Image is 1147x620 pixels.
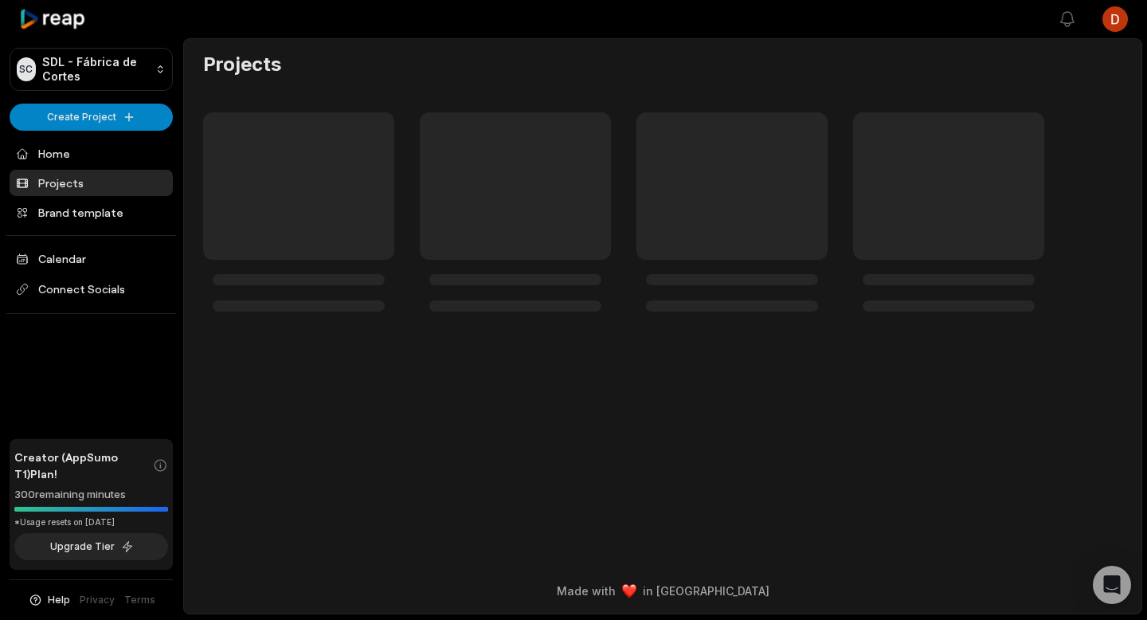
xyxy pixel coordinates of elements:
div: *Usage resets on [DATE] [14,516,168,528]
img: heart emoji [622,584,636,598]
span: Help [48,593,70,607]
a: Brand template [10,199,173,226]
div: Open Intercom Messenger [1093,566,1131,604]
a: Projects [10,170,173,196]
a: Home [10,140,173,167]
a: Privacy [80,593,115,607]
button: Upgrade Tier [14,533,168,560]
p: SDL - Fábrica de Cortes [42,55,150,84]
button: Help [28,593,70,607]
span: Connect Socials [10,275,173,304]
div: SC [17,57,36,81]
div: Made with in [GEOGRAPHIC_DATA] [198,583,1127,599]
a: Calendar [10,245,173,272]
span: Creator (AppSumo T1) Plan! [14,449,153,482]
a: Terms [124,593,155,607]
button: Create Project [10,104,173,131]
h2: Projects [203,52,281,77]
div: 300 remaining minutes [14,487,168,503]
